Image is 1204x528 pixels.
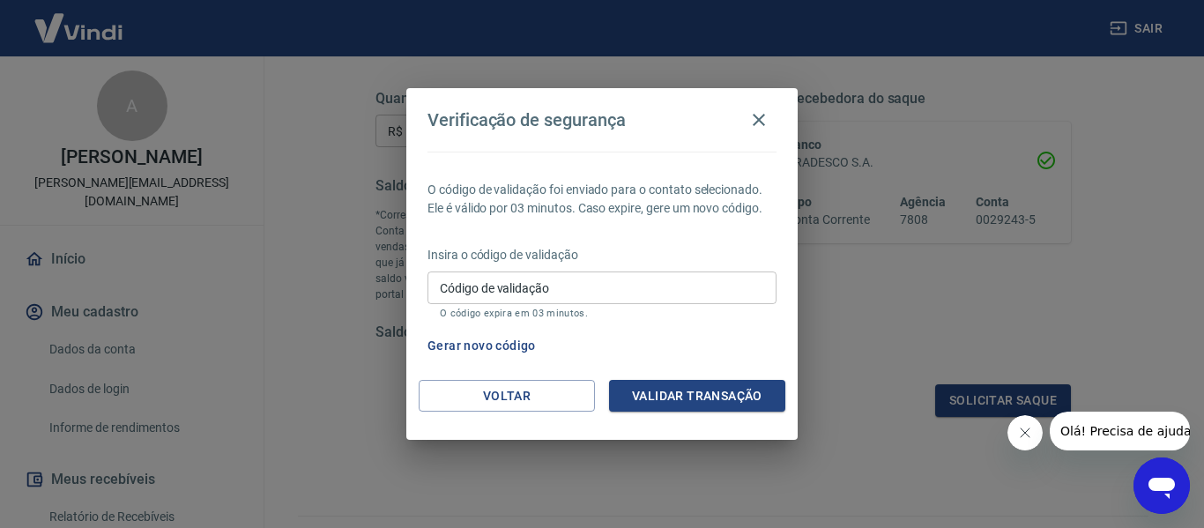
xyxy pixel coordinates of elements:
p: O código expira em 03 minutos. [440,308,764,319]
button: Voltar [419,380,595,413]
span: Olá! Precisa de ajuda? [11,12,148,26]
iframe: Botão para abrir a janela de mensagens [1133,457,1190,514]
p: O código de validação foi enviado para o contato selecionado. Ele é válido por 03 minutos. Caso e... [427,181,777,218]
h4: Verificação de segurança [427,109,626,130]
p: Insira o código de validação [427,246,777,264]
button: Validar transação [609,380,785,413]
iframe: Fechar mensagem [1007,415,1043,450]
iframe: Mensagem da empresa [1050,412,1190,450]
button: Gerar novo código [420,330,543,362]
